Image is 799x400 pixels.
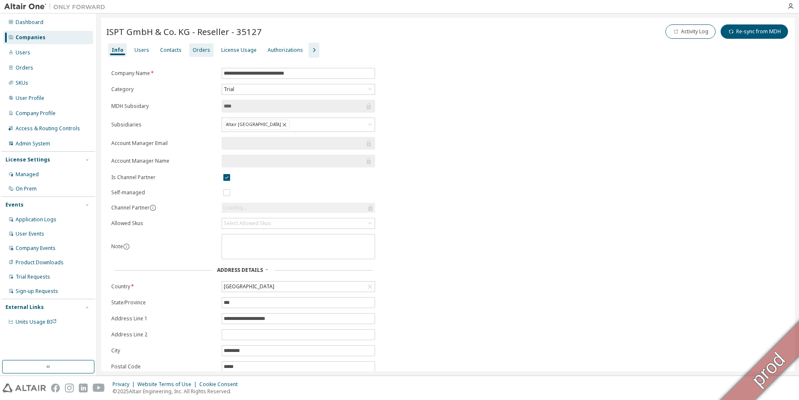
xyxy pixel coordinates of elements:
div: On Prem [16,185,37,192]
div: Managed [16,171,39,178]
div: Contacts [160,47,182,54]
div: Trial Requests [16,274,50,280]
div: Trial [222,84,375,94]
div: Trial [223,85,236,94]
div: Altair [GEOGRAPHIC_DATA] [222,118,375,132]
label: Channel Partner [111,204,150,211]
div: Company Events [16,245,56,252]
button: information [150,204,156,211]
div: Info [112,47,123,54]
div: Companies [16,34,46,41]
button: Re-sync from MDH [721,24,788,39]
div: [GEOGRAPHIC_DATA] [223,282,276,291]
img: youtube.svg [93,384,105,392]
div: Loading... [223,204,247,211]
div: User Profile [16,95,44,102]
button: information [123,243,130,250]
label: Subsidiaries [111,121,217,128]
div: SKUs [16,80,28,86]
img: Altair One [4,3,110,11]
span: Units Usage BI [16,318,57,325]
div: Company Profile [16,110,56,117]
label: Note [111,243,123,250]
label: Country [111,283,217,290]
button: Activity Log [665,24,716,39]
div: User Events [16,231,44,237]
div: Product Downloads [16,259,64,266]
div: Users [16,49,30,56]
label: Postal Code [111,363,217,370]
label: Self-managed [111,189,217,196]
label: Account Manager Name [111,158,217,164]
span: Address Details [217,266,263,274]
img: facebook.svg [51,384,60,392]
div: [GEOGRAPHIC_DATA] [222,282,375,292]
img: altair_logo.svg [3,384,46,392]
div: Events [5,201,24,208]
div: Select Allowed Skus [222,218,375,228]
label: City [111,347,217,354]
div: License Usage [221,47,257,54]
div: Dashboard [16,19,43,26]
div: Orders [16,64,33,71]
div: Application Logs [16,216,56,223]
img: instagram.svg [65,384,74,392]
div: Loading... [222,203,375,213]
div: License Settings [5,156,50,163]
p: © 2025 Altair Engineering, Inc. All Rights Reserved. [113,388,243,395]
div: Select Allowed Skus [224,220,271,227]
img: linkedin.svg [79,384,88,392]
label: Allowed Skus [111,220,217,227]
div: Orders [193,47,210,54]
div: Sign-up Requests [16,288,58,295]
div: Cookie Consent [199,381,243,388]
label: Address Line 2 [111,331,217,338]
label: Address Line 1 [111,315,217,322]
label: Company Name [111,70,217,77]
label: MDH Subsidary [111,103,217,110]
div: Altair [GEOGRAPHIC_DATA] [224,120,290,130]
div: Access & Routing Controls [16,125,80,132]
label: State/Province [111,299,217,306]
div: Admin System [16,140,50,147]
div: Privacy [113,381,137,388]
span: ISPT GmbH & Co. KG - Reseller - 35127 [106,26,262,38]
label: Is Channel Partner [111,174,217,181]
div: External Links [5,304,44,311]
div: Website Terms of Use [137,381,199,388]
div: Authorizations [268,47,303,54]
div: Users [134,47,149,54]
label: Category [111,86,217,93]
label: Account Manager Email [111,140,217,147]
